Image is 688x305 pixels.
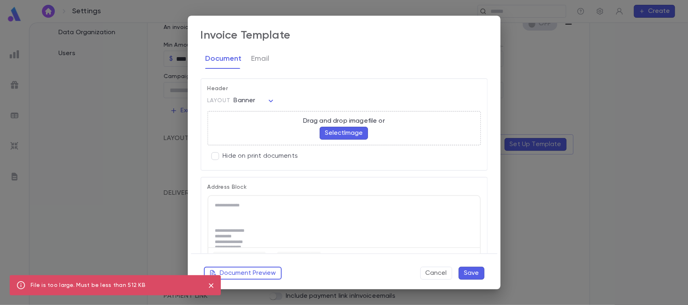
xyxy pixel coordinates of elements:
button: Document [206,49,242,69]
button: SelectImage [320,127,368,140]
body: Rich Text Area. Press ALT-0 for help. [6,6,265,12]
button: Increase font size [311,252,320,263]
button: Save [459,267,484,280]
button: close [205,279,218,292]
button: Decrease font size [277,252,287,263]
div: File is too large. Must be less than 512 KB [31,278,145,293]
p: Hide on print documents [223,152,298,160]
iframe: Rich Text Area [208,196,480,247]
button: Italic [346,252,360,263]
p: Address Block [208,184,481,190]
body: Rich Text Area. Press ALT-0 for help. [6,6,265,54]
div: Invoice Template [201,29,291,42]
button: Bold [332,252,346,263]
p: Header [208,85,481,97]
p: Drag and drop image file or [303,117,385,125]
button: Document Preview [204,267,282,280]
button: Cancel [420,267,452,280]
div: Banner [234,95,276,107]
body: Rich Text Area. Press ALT-0 for help. [6,6,265,9]
button: Underline [360,252,374,263]
span: Banner [234,97,256,104]
span: Layout [208,97,231,104]
button: Email [252,49,270,69]
button: Fonts Arial [213,252,266,263]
